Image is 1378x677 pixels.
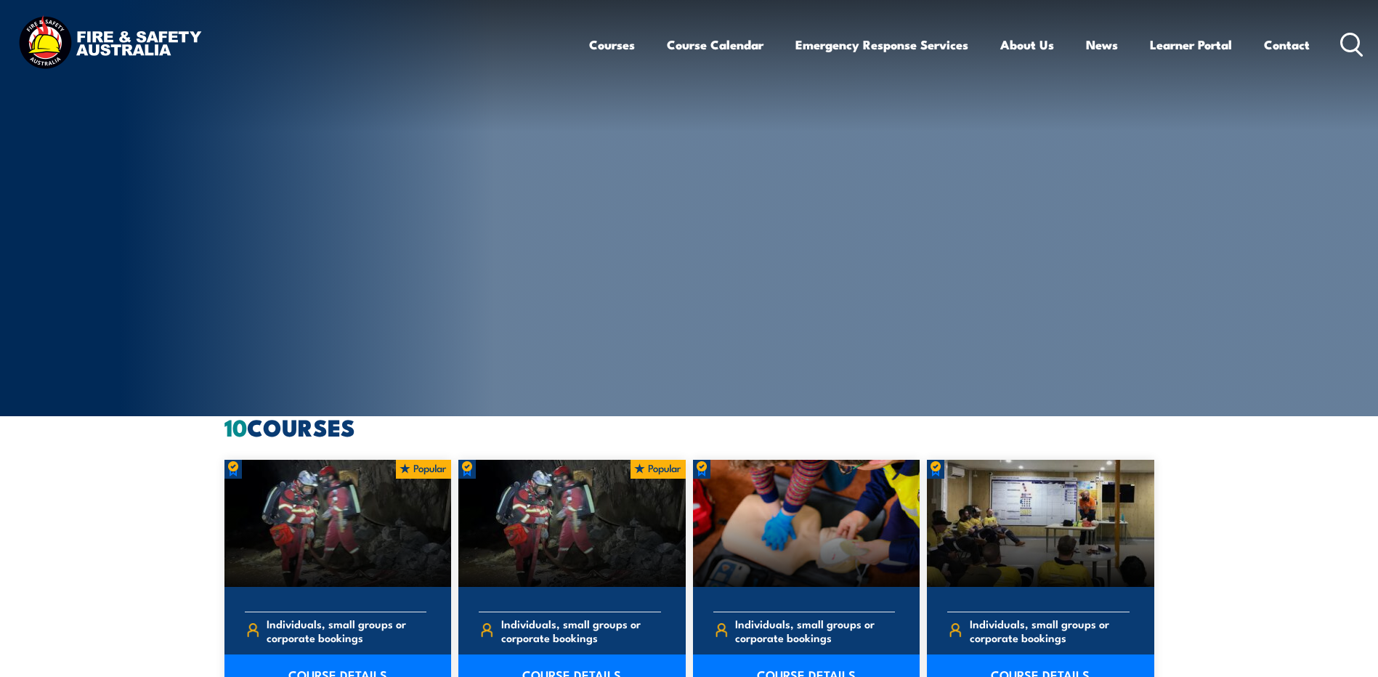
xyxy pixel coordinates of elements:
span: Individuals, small groups or corporate bookings [267,617,426,644]
span: Individuals, small groups or corporate bookings [970,617,1130,644]
a: Learner Portal [1150,25,1232,64]
h2: COURSES [224,416,1154,437]
a: Contact [1264,25,1310,64]
a: About Us [1000,25,1054,64]
a: Courses [589,25,635,64]
a: Emergency Response Services [795,25,968,64]
strong: 10 [224,408,247,445]
span: Individuals, small groups or corporate bookings [501,617,661,644]
a: News [1086,25,1118,64]
span: Individuals, small groups or corporate bookings [735,617,895,644]
a: Course Calendar [667,25,763,64]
